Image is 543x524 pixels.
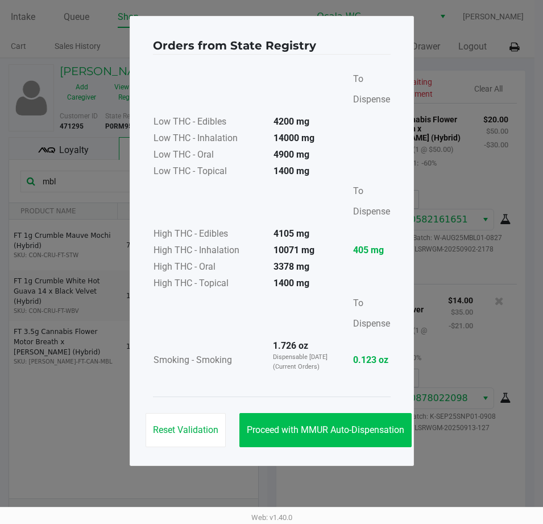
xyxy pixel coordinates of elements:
[273,166,309,176] strong: 1400 mg
[146,413,226,447] button: Reset Validation
[273,116,309,127] strong: 4200 mg
[273,353,333,372] p: Dispensable [DATE] (Current Orders)
[344,68,391,114] td: To Dispense
[273,278,309,288] strong: 1400 mg
[251,513,292,522] span: Web: v1.40.0
[153,147,264,164] td: Low THC - Oral
[239,413,412,447] button: Proceed with MMUR Auto-Dispensation
[153,339,264,383] td: Smoking - Smoking
[153,243,264,259] td: High THC - Inhalation
[273,261,309,272] strong: 3378 mg
[353,244,390,257] strong: 405 mg
[344,180,391,226] td: To Dispense
[344,292,391,339] td: To Dispense
[153,114,264,131] td: Low THC - Edibles
[353,353,390,367] strong: 0.123 oz
[153,37,316,54] h4: Orders from State Registry
[273,149,309,160] strong: 4900 mg
[273,228,309,239] strong: 4105 mg
[247,424,404,435] span: Proceed with MMUR Auto-Dispensation
[153,259,264,276] td: High THC - Oral
[153,276,264,292] td: High THC - Topical
[153,424,218,435] span: Reset Validation
[273,245,314,255] strong: 10071 mg
[153,131,264,147] td: Low THC - Inhalation
[273,133,314,143] strong: 14000 mg
[153,164,264,180] td: Low THC - Topical
[273,340,308,351] strong: 1.726 oz
[153,226,264,243] td: High THC - Edibles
